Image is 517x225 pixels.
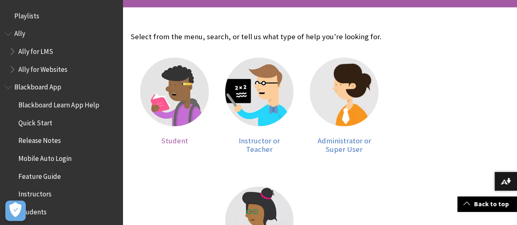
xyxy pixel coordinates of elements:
span: Release Notes [18,134,61,145]
a: Student Student [140,58,209,154]
img: Student [140,58,209,126]
span: Ally for LMS [18,45,53,56]
img: Instructor [225,58,294,126]
span: Instructor or Teacher [239,136,280,154]
span: Students [18,205,47,216]
button: Open Preferences [5,200,26,221]
span: Ally for Websites [18,62,67,74]
nav: Book outline for Playlists [5,9,118,23]
a: Instructor Instructor or Teacher [225,58,294,154]
span: Mobile Auto Login [18,151,72,163]
a: Back to top [457,196,517,212]
span: Ally [14,27,25,38]
nav: Book outline for Anthology Ally Help [5,27,118,76]
span: Blackboard App [14,80,61,91]
img: Administrator [310,58,378,126]
span: Administrator or Super User [318,136,371,154]
span: Student [161,136,188,145]
span: Playlists [14,9,39,20]
a: Administrator Administrator or Super User [310,58,378,154]
p: Select from the menu, search, or tell us what type of help you're looking for. [131,31,388,42]
span: Quick Start [18,116,52,127]
span: Instructors [18,187,51,198]
span: Feature Guide [18,169,61,180]
span: Blackboard Learn App Help [18,98,99,109]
